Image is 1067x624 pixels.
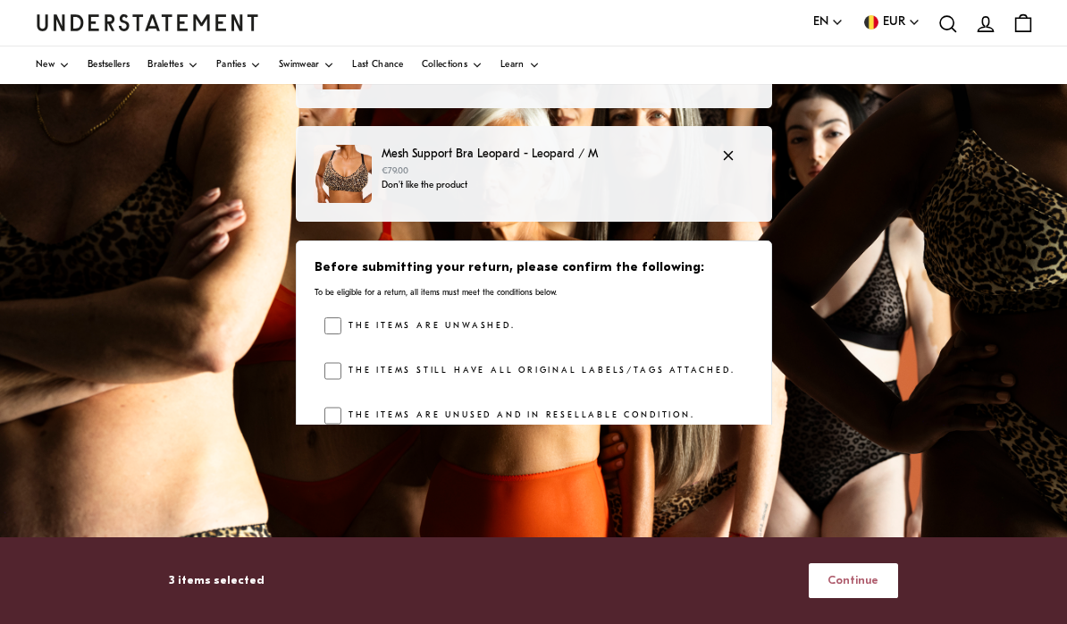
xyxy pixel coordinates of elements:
span: New [36,61,55,70]
a: Swimwear [279,46,334,84]
label: The items are unused and in resellable condition. [341,407,694,425]
p: To be eligible for a return, all items must meet the conditions below. [315,287,752,299]
a: Learn [500,46,540,84]
p: €79.00 [382,164,703,179]
span: Bralettes [147,61,183,70]
label: The items still have all original labels/tags attached. [341,362,735,380]
span: EUR [883,13,905,32]
a: Panties [216,46,261,84]
button: EN [813,13,844,32]
img: 34_02003886-4d24-43e4-be8a-9f669a7db11e.jpg [314,145,372,203]
a: Last Chance [352,46,403,84]
label: The items are unwashed. [341,317,515,335]
a: Bralettes [147,46,198,84]
span: Learn [500,61,525,70]
button: EUR [861,13,920,32]
a: Bestsellers [88,46,130,84]
h3: Before submitting your return, please confirm the following: [315,259,752,277]
span: Swimwear [279,61,319,70]
a: New [36,46,70,84]
a: Understatement Homepage [36,14,259,30]
a: Collections [422,46,483,84]
span: Panties [216,61,246,70]
span: Last Chance [352,61,403,70]
span: EN [813,13,828,32]
span: Collections [422,61,467,70]
p: Don't like the product [382,179,703,193]
p: Mesh Support Bra Leopard - Leopard / M [382,145,703,164]
span: Bestsellers [88,61,130,70]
